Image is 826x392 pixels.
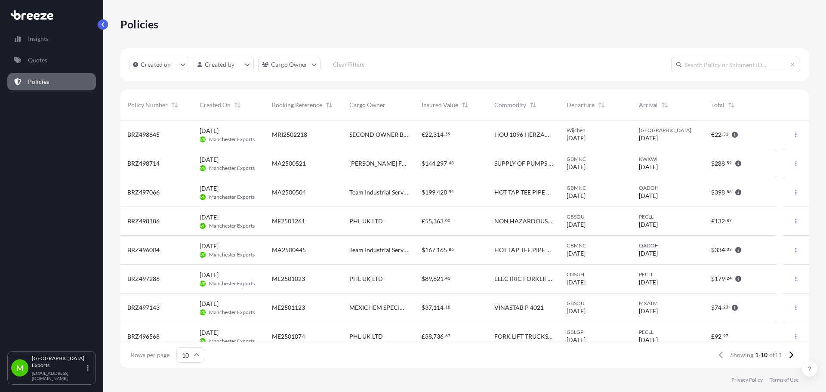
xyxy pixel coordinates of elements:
[639,300,697,307] span: MXATM
[200,337,205,346] span: ME
[567,307,586,315] span: [DATE]
[715,189,725,195] span: 398
[205,60,235,69] p: Created by
[349,101,385,109] span: Cargo Owner
[445,277,450,280] span: 40
[567,185,625,191] span: GBMNC
[32,355,85,369] p: [GEOGRAPHIC_DATA] Exports
[425,247,435,253] span: 167
[727,277,732,280] span: 24
[715,247,725,253] span: 334
[28,34,49,43] p: Insights
[711,189,715,195] span: $
[28,56,47,65] p: Quotes
[494,246,553,254] span: HOT TAP TEE PIPE FITTINGS
[715,132,721,138] span: 22
[445,133,450,136] span: 59
[200,127,219,135] span: [DATE]
[445,306,450,309] span: 18
[639,101,658,109] span: Arrival
[639,163,658,171] span: [DATE]
[127,159,160,168] span: BRZ498714
[639,127,697,134] span: [GEOGRAPHIC_DATA]
[596,100,607,110] button: Sort
[494,275,553,283] span: ELECTRIC FORKLIFT TRUCK STACKER AND SPARE PARTS
[435,161,437,167] span: ,
[730,351,753,359] span: Showing
[127,188,160,197] span: BRZ497066
[272,159,306,168] span: MA2500521
[711,132,715,138] span: €
[567,156,625,163] span: GBMNC
[200,164,205,173] span: ME
[639,278,658,287] span: [DATE]
[711,276,715,282] span: $
[16,364,24,372] span: M
[422,132,425,138] span: €
[422,161,425,167] span: $
[422,218,425,224] span: £
[444,133,445,136] span: .
[727,161,732,164] span: 59
[567,329,625,336] span: GBLGP
[349,275,383,283] span: PHL UK LTD
[567,127,625,134] span: Wijchen
[200,242,219,250] span: [DATE]
[445,219,450,222] span: 00
[127,303,160,312] span: BRZ497143
[422,101,458,109] span: Insured Value
[272,246,306,254] span: MA2500445
[494,159,553,168] span: SUPPLY OF PUMPS AND SPARE PARTS
[437,189,447,195] span: 428
[349,217,383,225] span: PHL UK LTD
[272,101,322,109] span: Booking Reference
[639,242,697,249] span: QADOH
[433,333,444,340] span: 736
[433,132,444,138] span: 314
[715,218,725,224] span: 132
[567,163,586,171] span: [DATE]
[209,309,255,316] span: Manchester Exports
[639,271,697,278] span: PECLL
[432,276,433,282] span: ,
[200,213,219,222] span: [DATE]
[567,191,586,200] span: [DATE]
[731,377,763,383] a: Privacy Policy
[200,101,231,109] span: Created On
[494,188,553,197] span: HOT TAP TEE PIPE FITTINGS
[422,247,425,253] span: $
[722,133,723,136] span: .
[433,218,444,224] span: 363
[127,246,160,254] span: BRZ496004
[209,165,255,172] span: Manchester Exports
[639,213,697,220] span: PECLL
[325,58,373,71] button: Clear Filters
[711,161,715,167] span: $
[567,101,595,109] span: Departure
[422,333,425,340] span: £
[324,100,334,110] button: Sort
[272,130,307,139] span: MRI2502218
[349,188,408,197] span: Team Industrial Services (UK) Ltd
[727,219,732,222] span: 87
[567,278,586,287] span: [DATE]
[141,60,171,69] p: Created on
[494,101,526,109] span: Commodity
[127,217,160,225] span: BRZ498186
[567,300,625,307] span: GBSOU
[432,333,433,340] span: ,
[425,161,435,167] span: 144
[723,334,728,337] span: 97
[567,271,625,278] span: CNSGH
[639,185,697,191] span: QADOH
[425,276,432,282] span: 89
[660,100,670,110] button: Sort
[272,217,305,225] span: ME2501261
[349,246,408,254] span: Team Industrial Services (UK) Ltd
